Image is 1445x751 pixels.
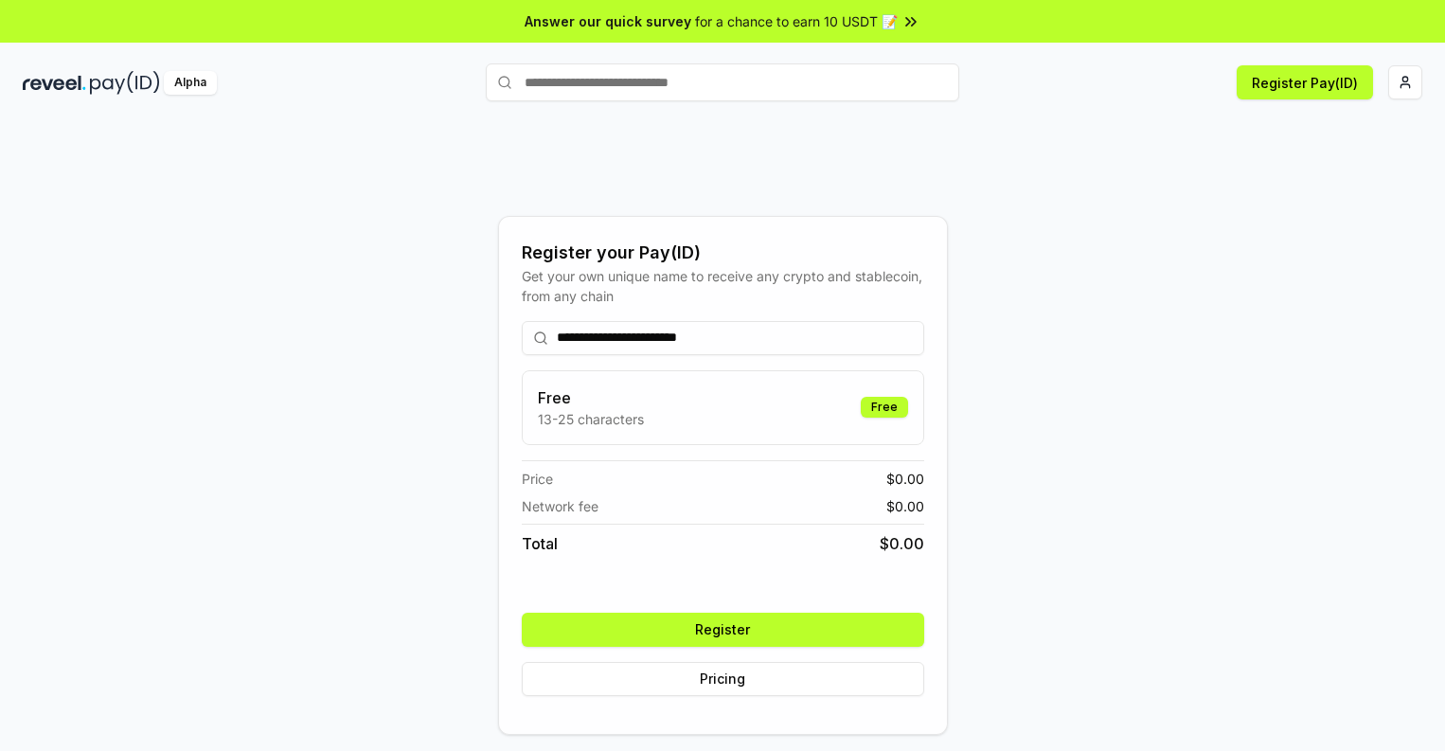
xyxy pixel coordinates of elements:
[695,11,898,31] span: for a chance to earn 10 USDT 📝
[886,496,924,516] span: $ 0.00
[164,71,217,95] div: Alpha
[522,496,598,516] span: Network fee
[1237,65,1373,99] button: Register Pay(ID)
[538,409,644,429] p: 13-25 characters
[525,11,691,31] span: Answer our quick survey
[538,386,644,409] h3: Free
[886,469,924,489] span: $ 0.00
[522,240,924,266] div: Register your Pay(ID)
[522,662,924,696] button: Pricing
[522,469,553,489] span: Price
[880,532,924,555] span: $ 0.00
[522,266,924,306] div: Get your own unique name to receive any crypto and stablecoin, from any chain
[23,71,86,95] img: reveel_dark
[522,613,924,647] button: Register
[522,532,558,555] span: Total
[90,71,160,95] img: pay_id
[861,397,908,418] div: Free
